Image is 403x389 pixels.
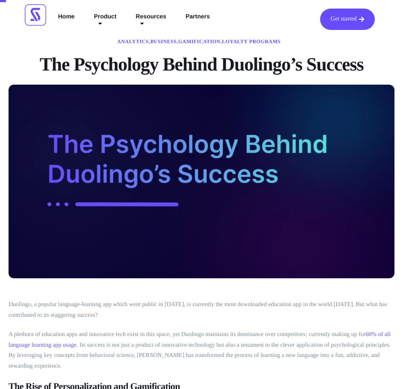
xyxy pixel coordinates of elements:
a: Resources [129,9,173,30]
a: Get started [320,9,375,30]
a: Gamification [178,38,221,44]
a: 60% of all language learning app usage [9,331,391,348]
span: Get started [331,16,357,22]
img: Scrimmage Square Icon Logo [25,4,46,26]
p: A plethora of education apps and innovative tech exist in this space, yet Duolingo maintains its ... [9,330,394,371]
a: Loyalty Programs [222,38,280,44]
a: Product [88,9,123,30]
span: , , , [117,38,280,45]
img: Thumbnail Image - The Psychology Behind Duolingo's Success [9,85,394,278]
a: Home [52,9,81,30]
a: Business [150,38,177,44]
a: Analytics [117,38,149,44]
p: Duolingo, a popular language-learning app which went public in [DATE], is currently the most down... [9,300,394,321]
a: Partners [179,9,216,30]
h1: The Psychology Behind Duolingo’s Success [9,53,394,76]
nav: Menu [52,9,216,30]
